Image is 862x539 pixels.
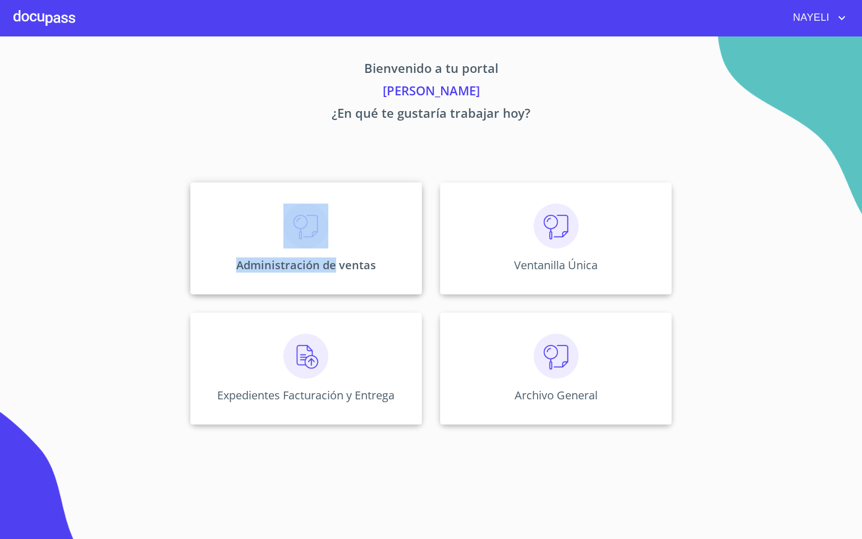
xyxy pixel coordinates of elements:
img: consulta.png [283,204,328,248]
img: consulta.png [534,334,579,379]
p: Bienvenido a tu portal [85,59,777,81]
img: consulta.png [534,204,579,248]
p: Ventanilla Única [514,257,598,273]
p: Administración de ventas [236,257,376,273]
p: Archivo General [515,388,598,403]
button: account of current user [785,9,849,27]
p: Expedientes Facturación y Entrega [217,388,395,403]
p: ¿En qué te gustaría trabajar hoy? [85,104,777,126]
span: NAYELI [785,9,835,27]
img: carga.png [283,334,328,379]
p: [PERSON_NAME] [85,81,777,104]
